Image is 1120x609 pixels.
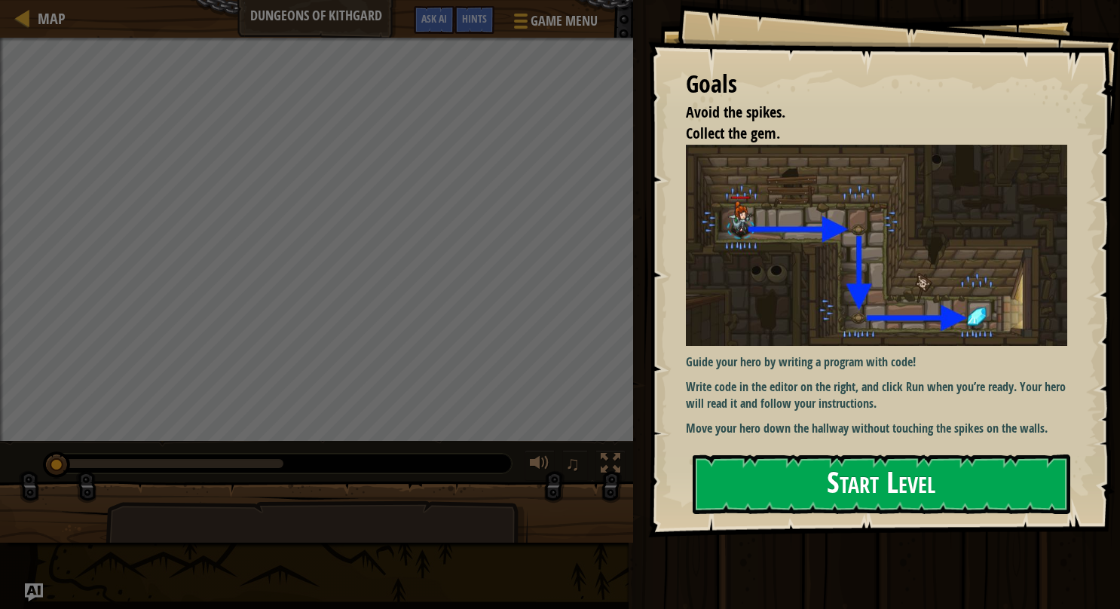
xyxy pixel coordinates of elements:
span: Avoid the spikes. [686,102,785,122]
button: Adjust volume [525,450,555,481]
div: Goals [686,67,1067,102]
span: Ask AI [421,11,447,26]
span: ♫ [565,452,580,475]
button: Ask AI [414,6,454,34]
button: Game Menu [502,6,607,41]
li: Avoid the spikes. [667,102,1063,124]
button: Toggle fullscreen [595,450,626,481]
span: Collect the gem. [686,123,780,143]
p: Move your hero down the hallway without touching the spikes on the walls. [686,420,1079,437]
span: Hints [462,11,487,26]
span: Game Menu [531,11,598,31]
span: Map [38,8,66,29]
p: Guide your hero by writing a program with code! [686,353,1079,371]
button: Start Level [693,454,1070,514]
img: Dungeons of kithgard [686,145,1079,346]
button: ♫ [562,450,588,481]
p: Write code in the editor on the right, and click Run when you’re ready. Your hero will read it an... [686,378,1079,413]
li: Collect the gem. [667,123,1063,145]
button: Ask AI [25,583,43,601]
a: Map [30,8,66,29]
